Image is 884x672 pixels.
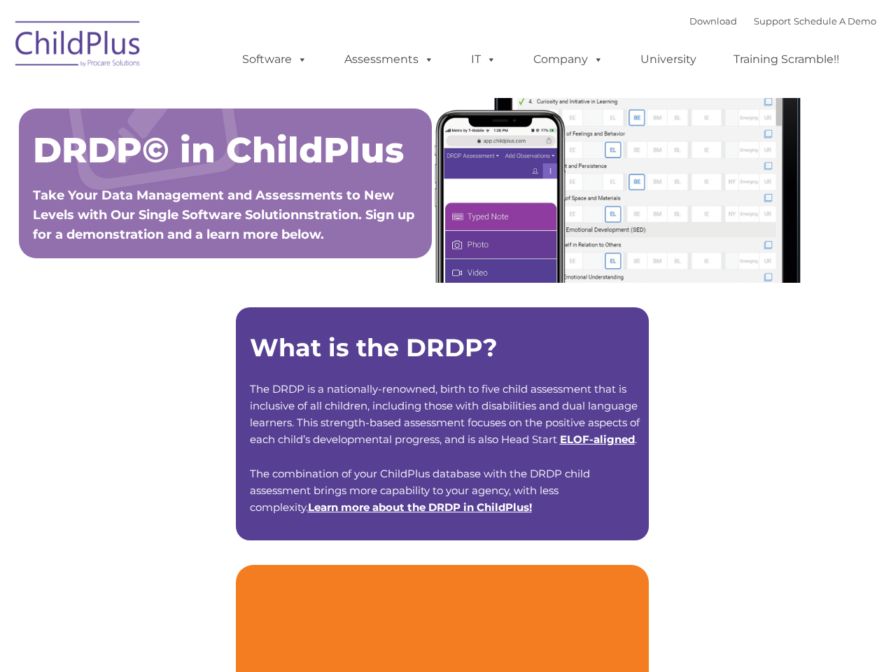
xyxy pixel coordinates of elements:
[308,500,529,514] a: Learn more about the DRDP in ChildPlus
[794,15,876,27] a: Schedule A Demo
[689,15,737,27] a: Download
[457,45,510,73] a: IT
[330,45,448,73] a: Assessments
[519,45,617,73] a: Company
[33,129,404,171] span: DRDP© in ChildPlus
[228,45,321,73] a: Software
[754,15,791,27] a: Support
[689,15,876,27] font: |
[720,45,853,73] a: Training Scramble!!
[33,188,414,242] span: Take Your Data Management and Assessments to New Levels with Our Single Software Solutionnstratio...
[8,11,148,81] img: ChildPlus by Procare Solutions
[626,45,710,73] a: University
[250,467,590,514] span: The combination of your ChildPlus database with the DRDP child assessment brings more capability ...
[308,500,532,514] span: !
[560,433,635,446] a: ELOF-aligned
[250,332,498,363] strong: What is the DRDP?
[250,382,640,446] span: The DRDP is a nationally-renowned, birth to five child assessment that is inclusive of all childr...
